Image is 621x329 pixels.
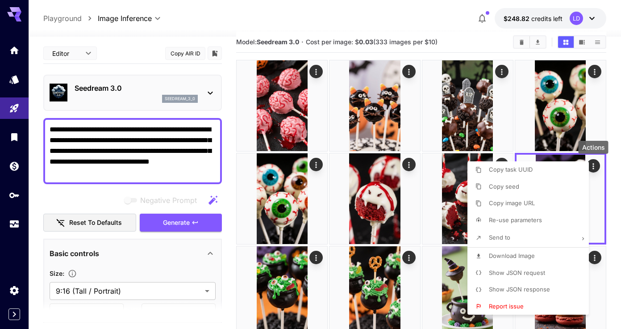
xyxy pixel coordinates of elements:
span: Show JSON response [489,286,550,293]
span: Copy seed [489,183,519,190]
span: Send to [489,234,510,241]
span: Re-use parameters [489,216,542,224]
span: Copy task UUID [489,166,533,173]
span: Copy image URL [489,199,535,207]
span: Show JSON request [489,269,545,276]
span: Report issue [489,303,524,310]
div: Actions [579,141,608,154]
span: Download Image [489,252,535,259]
